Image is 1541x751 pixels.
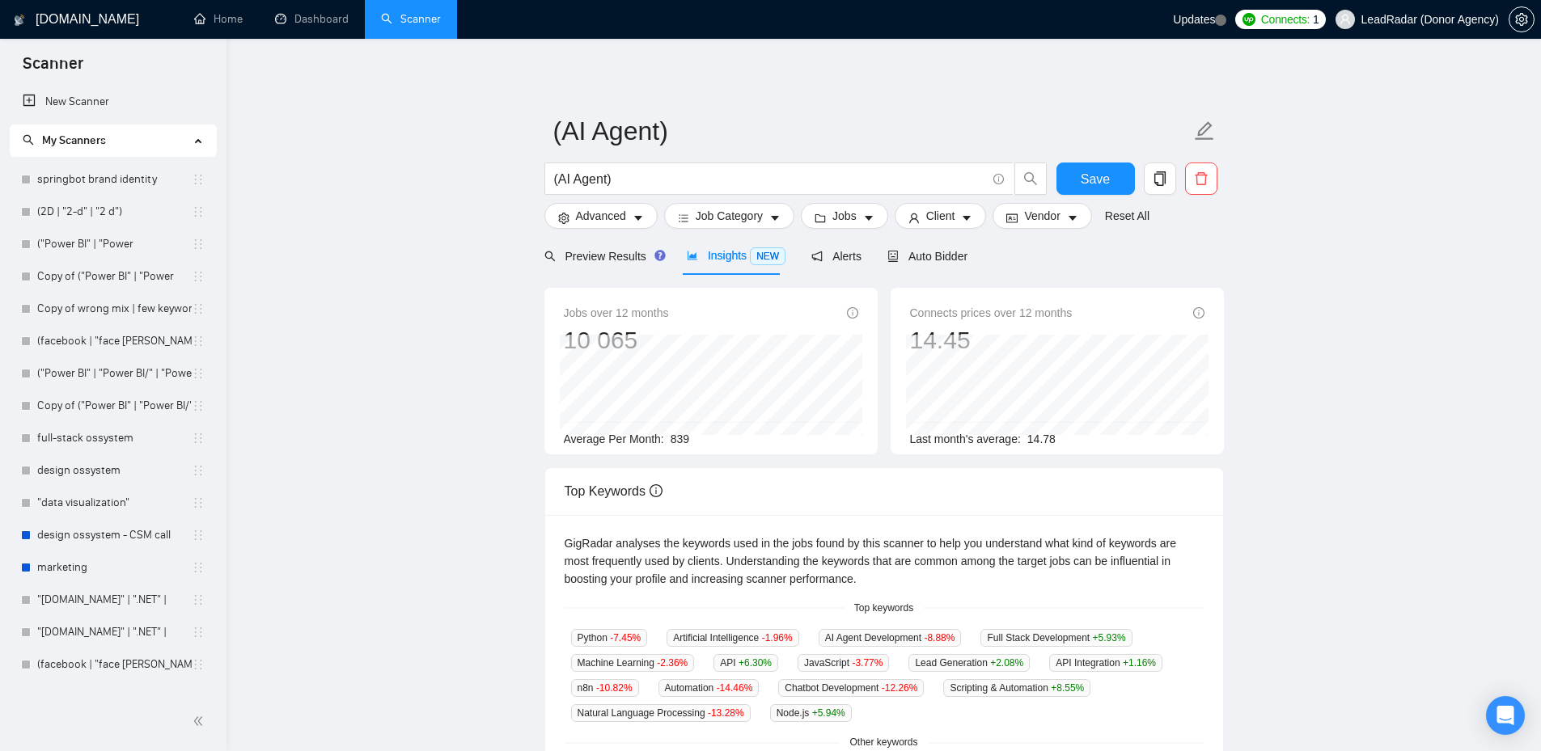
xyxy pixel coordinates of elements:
[887,251,899,262] span: robot
[1015,171,1046,186] span: search
[1067,212,1078,224] span: caret-down
[192,561,205,574] span: holder
[571,704,751,722] span: Natural Language Processing
[42,133,106,147] span: My Scanners
[1145,171,1175,186] span: copy
[815,212,826,224] span: folder
[840,735,927,750] span: Other keywords
[993,203,1091,229] button: idcardVendorcaret-down
[812,707,845,719] span: +5.94 %
[696,207,763,225] span: Job Category
[192,270,205,283] span: holder
[801,203,888,229] button: folderJobscaret-down
[798,654,889,672] span: JavaScript
[762,632,793,643] span: -1.96 %
[610,632,641,643] span: -7.45 %
[1123,657,1156,669] span: +1.16 %
[1509,13,1534,26] span: setting
[553,111,1191,151] input: Scanner name...
[192,658,205,671] span: holder
[1243,13,1255,26] img: upwork-logo.png
[10,390,216,422] li: Copy of ("Power BI" | "Power BI/" | "Power BI-" | "/Power BI" | "Power BI," | "Power BI." | power...
[37,260,192,293] a: Copy of ("Power BI" | "Power
[23,133,106,147] span: My Scanners
[192,238,205,251] span: holder
[37,357,192,390] a: ("Power BI" | "Power BI/" | "Power BI-" | "/Power BI" | "Power BI," | "Power BI." | powerbi | "po...
[576,207,626,225] span: Advanced
[1006,212,1018,224] span: idcard
[708,707,744,719] span: -13.28 %
[564,432,664,445] span: Average Per Month:
[687,249,785,262] span: Insights
[544,203,658,229] button: settingAdvancedcaret-down
[192,593,205,606] span: holder
[961,212,972,224] span: caret-down
[37,293,192,325] a: Copy of wrong mix | few keywords
[847,307,858,319] span: info-circle
[10,260,216,293] li: Copy of ("Power BI" | "Power
[852,657,883,669] span: -3.77 %
[908,654,1030,672] span: Lead Generation
[1014,162,1047,195] button: search
[10,454,216,487] li: design ossystem
[10,584,216,616] li: "ASP.NET" | ".NET" |
[381,12,441,26] a: searchScanner
[1024,207,1060,225] span: Vendor
[10,681,216,713] li: My Scanner
[811,250,862,263] span: Alerts
[37,228,192,260] a: ("Power BI" | "Power
[1194,120,1215,141] span: edit
[23,134,34,146] span: search
[769,212,781,224] span: caret-down
[37,454,192,487] a: design ossystem
[910,325,1073,356] div: 14.45
[910,304,1073,322] span: Connects prices over 12 months
[558,212,569,224] span: setting
[37,519,192,551] a: design ossystem - CSM call
[10,648,216,681] li: (facebook | "face bo
[819,629,962,647] span: AI Agent Development
[544,250,661,263] span: Preview Results
[770,704,852,722] span: Node.js
[895,203,987,229] button: userClientcaret-down
[10,196,216,228] li: (2D | "2-d" | "2 d")
[1081,169,1110,189] span: Save
[192,173,205,186] span: holder
[717,682,753,694] span: -14.46 %
[10,616,216,648] li: "ASP.NET" | ".NET" |
[778,679,924,697] span: Chatbot Development
[192,626,205,639] span: holder
[193,713,209,729] span: double-left
[10,325,216,357] li: (facebook | "face bo
[926,207,955,225] span: Client
[10,52,96,86] span: Scanner
[571,654,695,672] span: Machine Learning
[1051,682,1084,694] span: +8.55 %
[1185,162,1217,195] button: delete
[739,657,772,669] span: +6.30 %
[1186,171,1217,186] span: delete
[10,293,216,325] li: Copy of wrong mix | few keywords
[1509,6,1535,32] button: setting
[37,390,192,422] a: Copy of ("Power BI" | "Power BI/" | "Power BI-" | "/Power BI" | "Power BI," | "Power BI." | power...
[1486,696,1525,735] div: Open Intercom Messenger
[192,367,205,380] span: holder
[657,657,688,669] span: -2.36 %
[565,468,1204,514] div: Top Keywords
[37,681,192,713] a: My Scanner
[192,690,205,703] span: holder
[23,86,203,118] a: New Scanner
[1144,162,1176,195] button: copy
[990,657,1023,669] span: +2.08 %
[37,584,192,616] a: "[DOMAIN_NAME]" | ".NET" |
[1105,207,1149,225] a: Reset All
[14,7,25,33] img: logo
[1193,307,1204,319] span: info-circle
[658,679,760,697] span: Automation
[811,251,823,262] span: notification
[192,205,205,218] span: holder
[192,335,205,348] span: holder
[924,632,955,643] span: -8.88 %
[192,399,205,412] span: holder
[845,601,923,616] span: Top keywords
